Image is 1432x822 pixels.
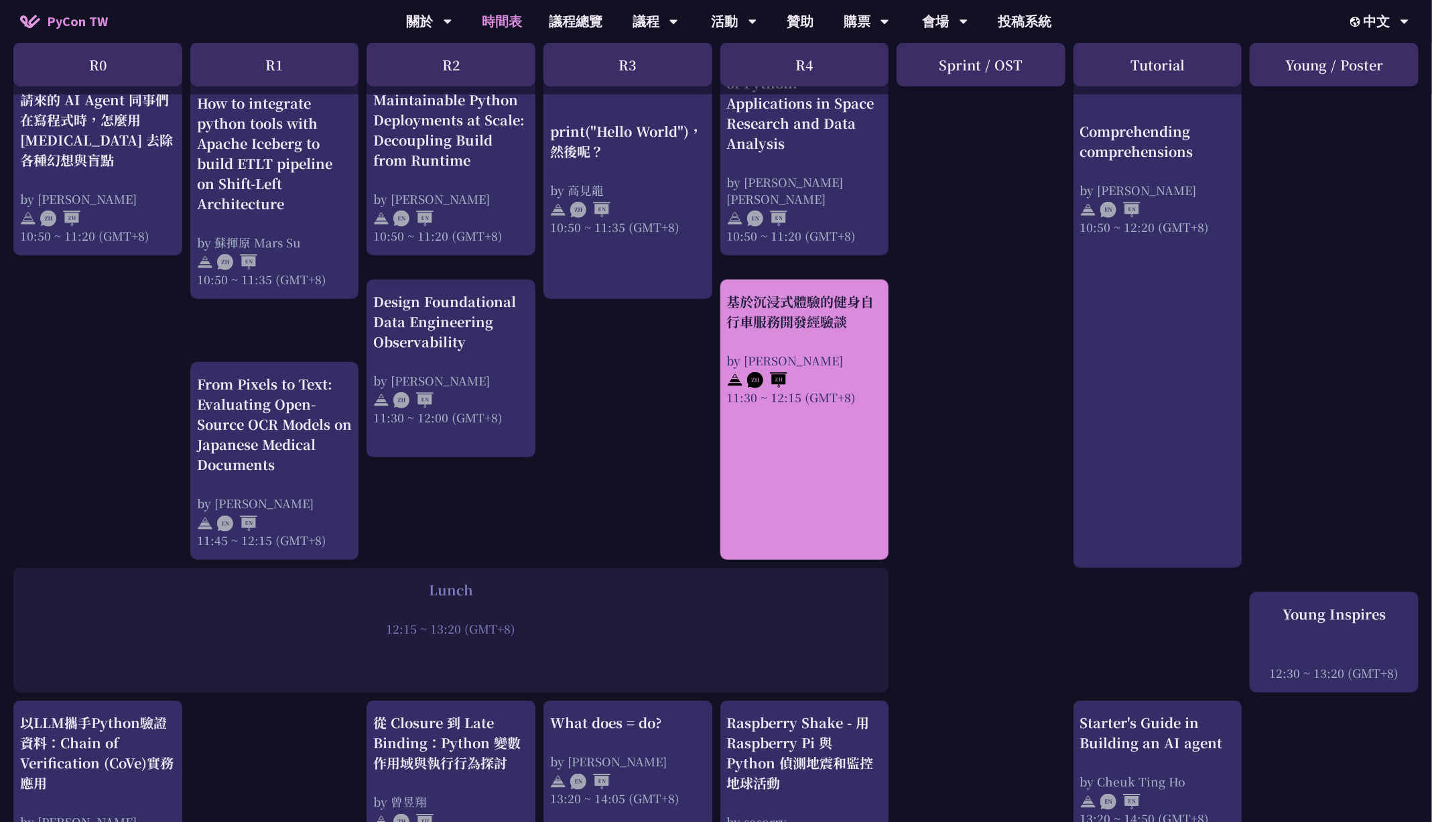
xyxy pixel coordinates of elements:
[1350,17,1364,27] img: Locale Icon
[1250,43,1419,86] div: Young / Poster
[1080,773,1236,790] div: by Cheuk Ting Ho
[747,211,787,227] img: ENEN.5a408d1.svg
[20,90,176,170] div: 請來的 AI Agent 同事們在寫程式時，怎麼用 [MEDICAL_DATA] 去除各種幻想與盲點
[747,372,787,388] img: ZHZH.38617ef.svg
[373,392,389,408] img: svg+xml;base64,PHN2ZyB4bWxucz0iaHR0cDovL3d3dy53My5vcmcvMjAwMC9zdmciIHdpZHRoPSIyNCIgaGVpZ2h0PSIyNC...
[373,713,529,773] div: 從 Closure 到 Late Binding：Python 變數作用域與執行行為探討
[20,211,36,227] img: svg+xml;base64,PHN2ZyB4bWxucz0iaHR0cDovL3d3dy53My5vcmcvMjAwMC9zdmciIHdpZHRoPSIyNCIgaGVpZ2h0PSIyNC...
[197,374,352,548] a: From Pixels to Text: Evaluating Open-Source OCR Models on Japanese Medical Documents by [PERSON_N...
[570,202,610,218] img: ZHEN.371966e.svg
[20,580,882,600] div: Lunch
[1080,218,1236,235] div: 10:50 ~ 12:20 (GMT+8)
[550,121,706,161] div: print("Hello World")，然後呢？
[20,53,176,244] a: 請來的 AI Agent 同事們在寫程式時，怎麼用 [MEDICAL_DATA] 去除各種幻想與盲點 by [PERSON_NAME] 10:50 ~ 11:20 (GMT+8)
[543,43,712,86] div: R3
[197,53,352,288] a: How to integrate python tools with Apache Iceberg to build ETLT pipeline on Shift-Left Architectu...
[727,713,883,793] div: Raspberry Shake - 用 Raspberry Pi 與 Python 偵測地震和監控地球活動
[720,43,889,86] div: R4
[1080,202,1096,218] img: svg+xml;base64,PHN2ZyB4bWxucz0iaHR0cDovL3d3dy53My5vcmcvMjAwMC9zdmciIHdpZHRoPSIyNCIgaGVpZ2h0PSIyNC...
[373,53,529,244] a: Maintainable Python Deployments at Scale: Decoupling Build from Runtime by [PERSON_NAME] 10:50 ~ ...
[47,11,108,32] span: PyCon TW
[1256,664,1412,681] div: 12:30 ~ 13:20 (GMT+8)
[1256,604,1412,624] div: Young Inspires
[1073,43,1242,86] div: Tutorial
[1080,181,1236,198] div: by [PERSON_NAME]
[550,790,706,807] div: 13:20 ~ 14:05 (GMT+8)
[373,292,529,446] a: Design Foundational Data Engineering Observability by [PERSON_NAME] 11:30 ~ 12:00 (GMT+8)
[373,211,389,227] img: svg+xml;base64,PHN2ZyB4bWxucz0iaHR0cDovL3d3dy53My5vcmcvMjAwMC9zdmciIHdpZHRoPSIyNCIgaGVpZ2h0PSIyNC...
[197,532,352,548] div: 11:45 ~ 12:15 (GMT+8)
[727,389,883,406] div: 11:30 ~ 12:15 (GMT+8)
[727,53,883,244] a: Exploring NASA's Use of Python: Applications in Space Research and Data Analysis by [PERSON_NAME]...
[570,774,610,790] img: ENEN.5a408d1.svg
[550,713,706,733] div: What does = do?
[373,190,529,207] div: by [PERSON_NAME]
[727,292,883,332] div: 基於沉浸式體驗的健身自行車服務開發經驗談
[1100,794,1141,810] img: ENEN.5a408d1.svg
[1080,53,1236,556] a: Comprehending comprehensions by [PERSON_NAME] 10:50 ~ 12:20 (GMT+8)
[550,753,706,770] div: by [PERSON_NAME]
[367,43,535,86] div: R2
[217,255,257,271] img: ZHEN.371966e.svg
[217,516,257,532] img: ENEN.5a408d1.svg
[727,352,883,369] div: by [PERSON_NAME]
[727,292,883,548] a: 基於沉浸式體驗的健身自行車服務開發經驗談 by [PERSON_NAME] 11:30 ~ 12:15 (GMT+8)
[373,90,529,170] div: Maintainable Python Deployments at Scale: Decoupling Build from Runtime
[197,255,213,271] img: svg+xml;base64,PHN2ZyB4bWxucz0iaHR0cDovL3d3dy53My5vcmcvMjAwMC9zdmciIHdpZHRoPSIyNCIgaGVpZ2h0PSIyNC...
[197,374,352,475] div: From Pixels to Text: Evaluating Open-Source OCR Models on Japanese Medical Documents
[727,211,743,227] img: svg+xml;base64,PHN2ZyB4bWxucz0iaHR0cDovL3d3dy53My5vcmcvMjAwMC9zdmciIHdpZHRoPSIyNCIgaGVpZ2h0PSIyNC...
[897,43,1065,86] div: Sprint / OST
[727,372,743,388] img: svg+xml;base64,PHN2ZyB4bWxucz0iaHR0cDovL3d3dy53My5vcmcvMjAwMC9zdmciIHdpZHRoPSIyNCIgaGVpZ2h0PSIyNC...
[20,190,176,207] div: by [PERSON_NAME]
[1080,713,1236,753] div: Starter's Guide in Building an AI agent
[7,5,121,38] a: PyCon TW
[373,372,529,389] div: by [PERSON_NAME]
[1100,202,1141,218] img: ENEN.5a408d1.svg
[373,793,529,810] div: by 曾昱翔
[20,620,882,637] div: 12:15 ~ 13:20 (GMT+8)
[190,43,359,86] div: R1
[197,234,352,251] div: by 蘇揮原 Mars Su
[727,227,883,244] div: 10:50 ~ 11:20 (GMT+8)
[727,174,883,207] div: by [PERSON_NAME] [PERSON_NAME]
[40,211,80,227] img: ZHZH.38617ef.svg
[1256,604,1412,681] a: Young Inspires 12:30 ~ 13:20 (GMT+8)
[393,392,434,408] img: ZHEN.371966e.svg
[1080,121,1236,161] div: Comprehending comprehensions
[197,93,352,214] div: How to integrate python tools with Apache Iceberg to build ETLT pipeline on Shift-Left Architecture
[373,292,529,352] div: Design Foundational Data Engineering Observability
[550,774,566,790] img: svg+xml;base64,PHN2ZyB4bWxucz0iaHR0cDovL3d3dy53My5vcmcvMjAwMC9zdmciIHdpZHRoPSIyNCIgaGVpZ2h0PSIyNC...
[20,227,176,244] div: 10:50 ~ 11:20 (GMT+8)
[550,53,706,288] a: print("Hello World")，然後呢？ by 高見龍 10:50 ~ 11:35 (GMT+8)
[393,211,434,227] img: ENEN.5a408d1.svg
[373,409,529,426] div: 11:30 ~ 12:00 (GMT+8)
[550,181,706,198] div: by 高見龍
[197,271,352,288] div: 10:50 ~ 11:35 (GMT+8)
[197,516,213,532] img: svg+xml;base64,PHN2ZyB4bWxucz0iaHR0cDovL3d3dy53My5vcmcvMjAwMC9zdmciIHdpZHRoPSIyNCIgaGVpZ2h0PSIyNC...
[727,53,883,154] div: Exploring NASA's Use of Python: Applications in Space Research and Data Analysis
[20,15,40,28] img: Home icon of PyCon TW 2025
[1080,794,1096,810] img: svg+xml;base64,PHN2ZyB4bWxucz0iaHR0cDovL3d3dy53My5vcmcvMjAwMC9zdmciIHdpZHRoPSIyNCIgaGVpZ2h0PSIyNC...
[197,495,352,512] div: by [PERSON_NAME]
[550,202,566,218] img: svg+xml;base64,PHN2ZyB4bWxucz0iaHR0cDovL3d3dy53My5vcmcvMjAwMC9zdmciIHdpZHRoPSIyNCIgaGVpZ2h0PSIyNC...
[13,43,182,86] div: R0
[20,713,176,793] div: 以LLM攜手Python驗證資料：Chain of Verification (CoVe)實務應用
[550,218,706,235] div: 10:50 ~ 11:35 (GMT+8)
[373,227,529,244] div: 10:50 ~ 11:20 (GMT+8)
